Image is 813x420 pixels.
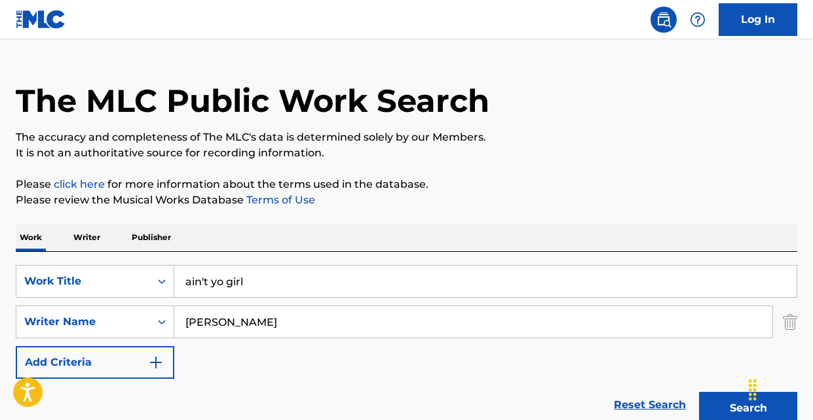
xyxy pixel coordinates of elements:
[54,178,105,190] a: click here
[651,7,677,33] a: Public Search
[148,355,164,370] img: 9d2ae6d4665cec9f34b9.svg
[244,194,315,206] a: Terms of Use
[656,12,671,27] img: search
[16,224,46,251] p: Work
[16,130,797,145] p: The accuracy and completeness of The MLC's data is determined solely by our Members.
[719,3,797,36] a: Log In
[24,314,142,330] div: Writer Name
[783,306,797,338] img: Delete Criterion
[128,224,175,251] p: Publisher
[24,273,142,289] div: Work Title
[685,7,711,33] div: Help
[16,192,797,208] p: Please review the Musical Works Database
[16,145,797,161] p: It is not an authoritative source for recording information.
[742,370,763,410] div: Drag
[16,346,174,379] button: Add Criteria
[16,81,489,120] h1: The MLC Public Work Search
[16,10,66,29] img: MLC Logo
[607,391,692,419] a: Reset Search
[16,177,797,192] p: Please for more information about the terms used in the database.
[747,357,813,420] iframe: Chat Widget
[69,224,104,251] p: Writer
[690,12,706,27] img: help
